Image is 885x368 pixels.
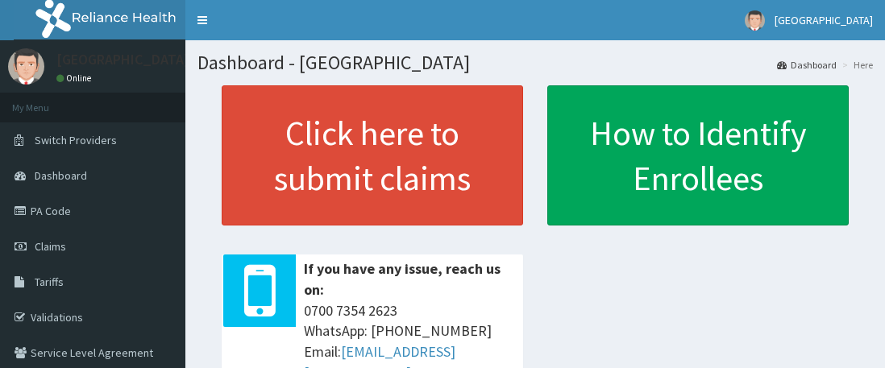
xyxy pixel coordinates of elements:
h1: Dashboard - [GEOGRAPHIC_DATA] [197,52,873,73]
img: User Image [745,10,765,31]
span: [GEOGRAPHIC_DATA] [775,13,873,27]
a: How to Identify Enrollees [547,85,849,225]
a: Dashboard [777,58,837,72]
a: Online [56,72,95,84]
span: Switch Providers [35,133,117,147]
span: Claims [35,239,66,254]
p: [GEOGRAPHIC_DATA] [56,52,189,67]
li: Here [838,58,873,72]
span: Tariffs [35,275,64,289]
b: If you have any issue, reach us on: [304,259,501,299]
span: Dashboard [35,168,87,183]
img: User Image [8,48,44,85]
a: Click here to submit claims [222,85,523,225]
